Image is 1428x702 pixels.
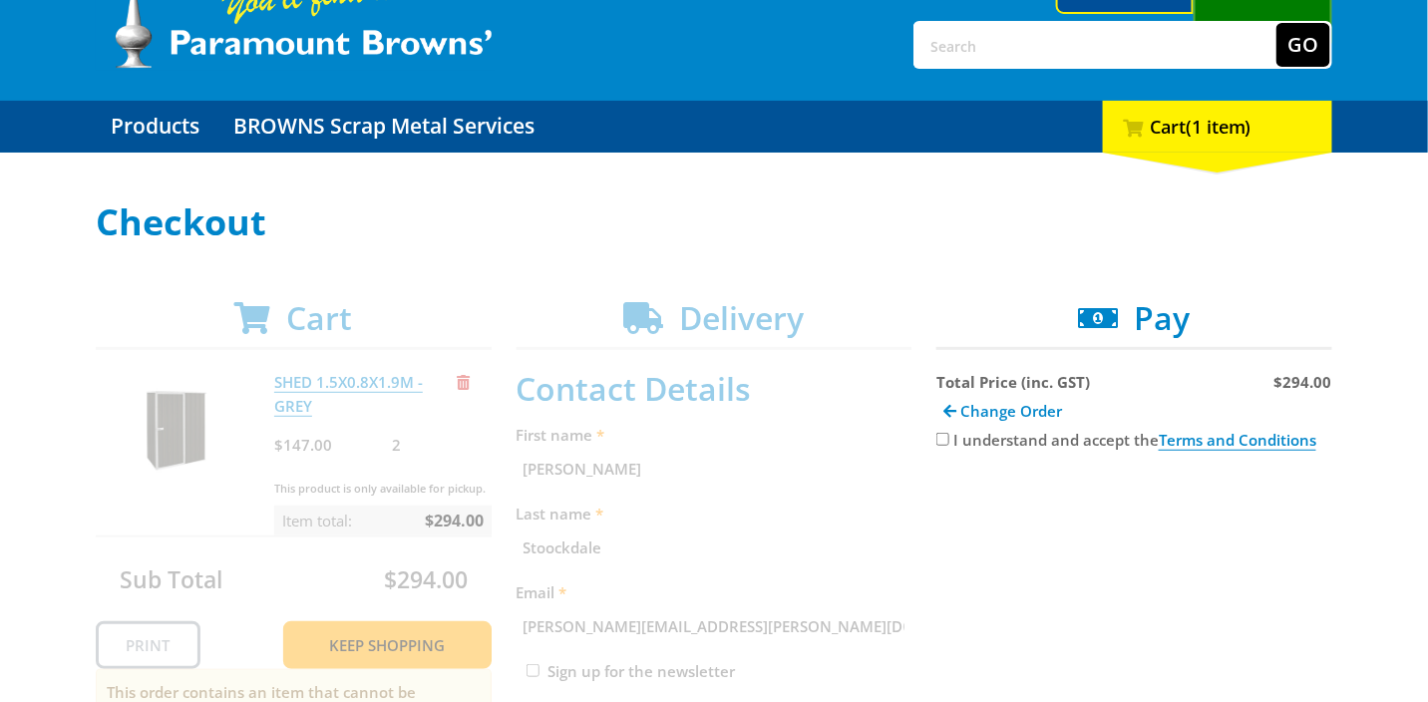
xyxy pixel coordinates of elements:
a: Go to the Products page [96,101,214,153]
a: Change Order [936,394,1069,428]
input: Search [915,23,1276,67]
input: Please accept the terms and conditions. [936,433,949,446]
h1: Checkout [96,202,1332,242]
a: Go to the BROWNS Scrap Metal Services page [218,101,549,153]
a: Terms and Conditions [1159,430,1316,451]
label: I understand and accept the [953,430,1316,451]
div: Cart [1103,101,1332,153]
span: Pay [1135,296,1191,339]
button: Go [1276,23,1330,67]
span: Change Order [960,401,1062,421]
strong: Total Price (inc. GST) [936,372,1090,392]
strong: $294.00 [1274,372,1332,392]
span: (1 item) [1186,115,1251,139]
